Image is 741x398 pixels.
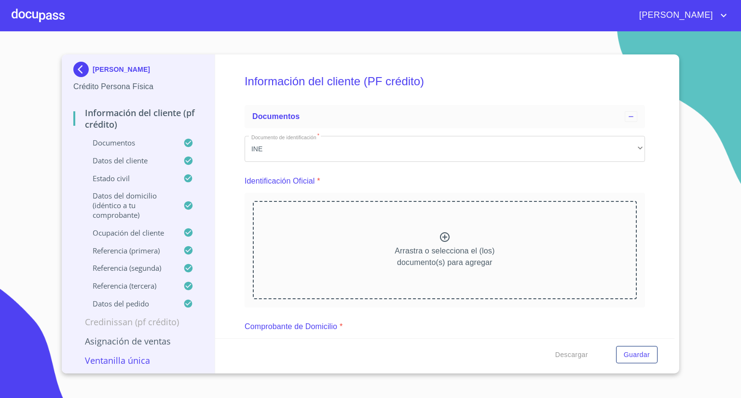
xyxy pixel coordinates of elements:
button: Guardar [616,346,658,364]
p: Información del cliente (PF crédito) [73,107,203,130]
div: Documentos [245,105,645,128]
p: Referencia (segunda) [73,263,183,273]
p: Crédito Persona Física [73,81,203,93]
p: Arrastra o selecciona el (los) documento(s) para agregar [395,245,494,268]
p: Datos del domicilio (idéntico a tu comprobante) [73,191,183,220]
p: Referencia (primera) [73,246,183,255]
p: Asignación de Ventas [73,335,203,347]
div: INE [245,136,645,162]
h5: Información del cliente (PF crédito) [245,62,645,101]
p: Credinissan (PF crédito) [73,316,203,328]
p: Documentos [73,138,183,147]
p: Referencia (tercera) [73,281,183,291]
span: Documentos [252,112,300,120]
span: Descargar [555,349,588,361]
button: Descargar [551,346,592,364]
p: Datos del cliente [73,156,183,165]
p: Datos del pedido [73,299,183,308]
p: Ventanilla única [73,355,203,366]
p: Ocupación del Cliente [73,228,183,238]
img: Docupass spot blue [73,62,93,77]
p: [PERSON_NAME] [93,66,150,73]
div: [PERSON_NAME] [73,62,203,81]
p: Comprobante de Domicilio [245,321,337,332]
p: Identificación Oficial [245,175,315,187]
button: account of current user [632,8,729,23]
span: [PERSON_NAME] [632,8,718,23]
p: Estado Civil [73,173,183,183]
span: Guardar [624,349,650,361]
